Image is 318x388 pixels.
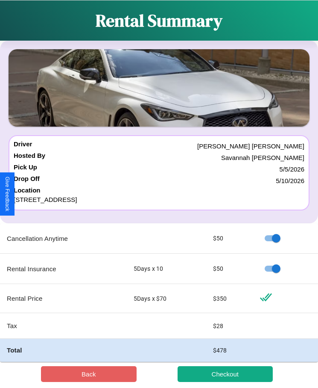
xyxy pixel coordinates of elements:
[7,293,120,304] p: Rental Price
[7,263,120,275] p: Rental Insurance
[14,175,40,187] h4: Drop Off
[7,346,120,355] h4: Total
[96,9,222,32] h1: Rental Summary
[206,284,253,313] td: $ 350
[14,187,304,194] h4: Location
[206,313,253,339] td: $ 28
[7,233,120,244] p: Cancellation Anytime
[206,254,253,284] td: $ 50
[4,177,10,211] div: Give Feedback
[206,223,253,254] td: $ 50
[127,284,206,313] td: 5 Days x $ 70
[206,339,253,362] td: $ 478
[276,175,304,187] p: 5 / 10 / 2026
[14,152,45,163] h4: Hosted By
[14,163,37,175] h4: Pick Up
[7,320,120,332] p: Tax
[14,140,32,152] h4: Driver
[41,366,137,382] button: Back
[221,152,304,163] p: Savannah [PERSON_NAME]
[14,194,304,205] p: [STREET_ADDRESS]
[127,254,206,284] td: 5 Days x 10
[197,140,304,152] p: [PERSON_NAME] [PERSON_NAME]
[178,366,273,382] button: Checkout
[280,163,304,175] p: 5 / 5 / 2026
